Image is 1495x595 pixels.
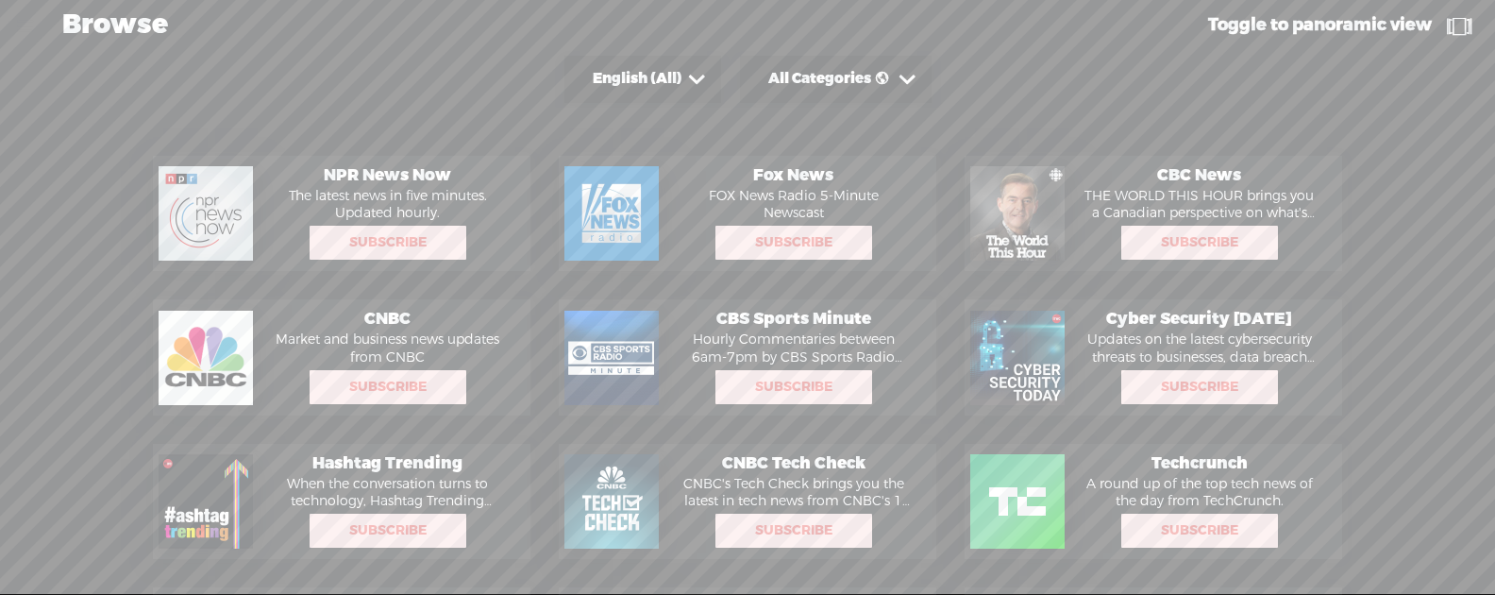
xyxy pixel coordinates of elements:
p: Updates on the latest cybersecurity threats to businesses, data breach disclosures, and how you c... [1074,331,1324,365]
span: CBS Sports Minute [668,309,918,330]
span: Hashtag Trending [262,453,512,474]
div: English (All) [593,70,682,89]
img: http%3A%2F%2Fres.cloudinary.com%2Ftrebble-fm%2Fimage%2Fupload%2Fv1611680116%2Fcom.trebble.trebble... [159,311,253,405]
p: Market and business news updates from CNBC [262,331,512,365]
img: http%3A%2F%2Fres.cloudinary.com%2Ftrebble-fm%2Fimage%2Fupload%2Fv1559462339%2Fcom.trebble.trebble... [564,454,659,549]
p: FOX News Radio 5-Minute Newscast [668,188,918,222]
div: All Categories [768,70,893,89]
span: CNBC Tech Check [668,453,918,474]
span: Subscribe [717,372,870,402]
span: Toggle to panoramic view [1208,14,1432,36]
span: Subscribe [311,372,464,402]
span: Subscribe [1123,516,1276,546]
p: When the conversation turns to technology, Hashtag Trending makes sure you’re in the know. We rev... [262,476,512,510]
img: http%3A%2F%2Fres.cloudinary.com%2Ftrebble-fm%2Fimage%2Fupload%2Fv1542839103%2Fcom.trebble.trebble... [564,166,659,261]
span: Subscribe [717,228,870,258]
span: Cyber Security [DATE] [1074,309,1324,330]
span: Subscribe [311,516,464,546]
p: A round up of the top tech news of the day from TechCrunch. [1074,476,1324,510]
img: http%3A%2F%2Fres.cloudinary.com%2Ftrebble-fm%2Fimage%2Fupload%2Fv1543595605%2Fcom.trebble.trebble... [159,454,253,549]
p: THE WORLD THIS HOUR brings you a Canadian perspective on what's happening here, and around the wo... [1074,188,1324,222]
span: Subscribe [717,516,870,546]
span: NPR News Now [262,165,512,186]
span: CBC News [1074,165,1324,186]
img: http%3A%2F%2Fres.cloudinary.com%2Ftrebble-fm%2Fimage%2Fupload%2Fv1552586185%2Fcom.trebble.trebble... [970,454,1065,549]
span: Techcrunch [1074,453,1324,474]
img: http%3A%2F%2Fres.cloudinary.com%2Ftrebble-fm%2Fimage%2Fupload%2Fv1543533050%2Fcom.trebble.trebble... [564,311,659,405]
img: http%3A%2F%2Fres.cloudinary.com%2Ftrebble-fm%2Fimage%2Fupload%2Fv1543775769%2Fcom.trebble.trebble... [970,311,1065,405]
span: Subscribe [311,228,464,258]
div: Browse [49,1,1187,50]
img: http%3A%2F%2Fres.cloudinary.com%2Ftrebble-fm%2Fimage%2Fupload%2Fv1542841377%2Fcom.trebble.trebble... [970,166,1065,261]
p: The latest news in five minutes. Updated hourly. [262,188,512,222]
span: CNBC [262,309,512,330]
p: CNBC's Tech Check brings you the latest in tech news from CNBC's 1 Market in the heart of [GEOGRA... [668,476,918,510]
p: Hourly Commentaries between 6am-7pm by CBS Sports Radio talent [668,331,918,365]
img: http%3A%2F%2Fres.cloudinary.com%2Ftrebble-fm%2Fimage%2Fupload%2Fv1542838297%2Fcom.trebble.trebble... [159,166,253,261]
span: Subscribe [1123,228,1276,258]
span: Fox News [668,165,918,186]
span: Subscribe [1123,372,1276,402]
